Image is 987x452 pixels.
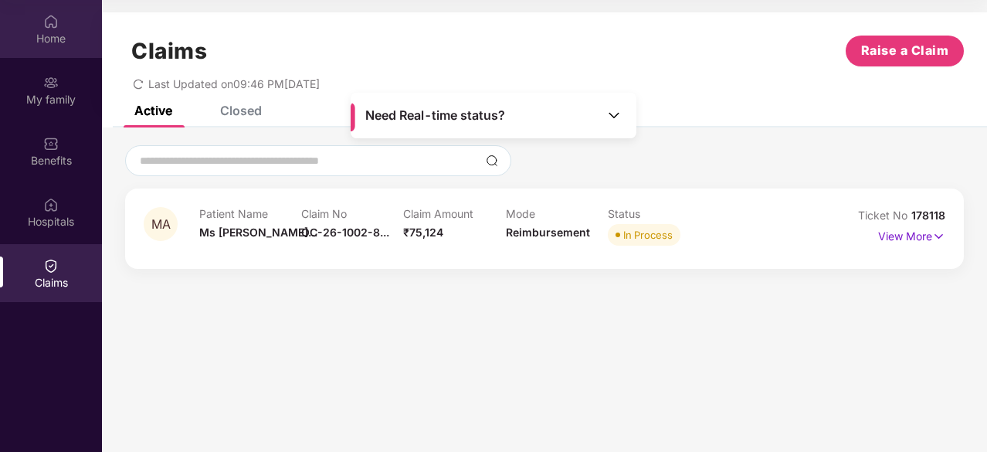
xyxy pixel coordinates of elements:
[846,36,964,66] button: Raise a Claim
[301,207,403,220] p: Claim No
[43,197,59,212] img: svg+xml;base64,PHN2ZyBpZD0iSG9zcGl0YWxzIiB4bWxucz0iaHR0cDovL3d3dy53My5vcmcvMjAwMC9zdmciIHdpZHRoPS...
[486,155,498,167] img: svg+xml;base64,PHN2ZyBpZD0iU2VhcmNoLTMyeDMyIiB4bWxucz0iaHR0cDovL3d3dy53My5vcmcvMjAwMC9zdmciIHdpZH...
[43,75,59,90] img: svg+xml;base64,PHN2ZyB3aWR0aD0iMjAiIGhlaWdodD0iMjAiIHZpZXdCb3g9IjAgMCAyMCAyMCIgZmlsbD0ibm9uZSIgeG...
[878,224,945,245] p: View More
[43,136,59,151] img: svg+xml;base64,PHN2ZyBpZD0iQmVuZWZpdHMiIHhtbG5zPSJodHRwOi8vd3d3LnczLm9yZy8yMDAwL3N2ZyIgd2lkdGg9Ij...
[861,41,949,60] span: Raise a Claim
[911,209,945,222] span: 178118
[608,207,710,220] p: Status
[301,226,389,239] span: OC-26-1002-8...
[403,207,505,220] p: Claim Amount
[606,107,622,123] img: Toggle Icon
[131,38,207,64] h1: Claims
[199,207,301,220] p: Patient Name
[133,77,144,90] span: redo
[623,227,673,243] div: In Process
[506,226,590,239] span: Reimbursement
[365,107,505,124] span: Need Real-time status?
[506,207,608,220] p: Mode
[199,226,317,239] span: Ms [PERSON_NAME]...
[43,14,59,29] img: svg+xml;base64,PHN2ZyBpZD0iSG9tZSIgeG1sbnM9Imh0dHA6Ly93d3cudzMub3JnLzIwMDAvc3ZnIiB3aWR0aD0iMjAiIG...
[858,209,911,222] span: Ticket No
[932,228,945,245] img: svg+xml;base64,PHN2ZyB4bWxucz0iaHR0cDovL3d3dy53My5vcmcvMjAwMC9zdmciIHdpZHRoPSIxNyIgaGVpZ2h0PSIxNy...
[151,218,171,231] span: MA
[43,258,59,274] img: svg+xml;base64,PHN2ZyBpZD0iQ2xhaW0iIHhtbG5zPSJodHRwOi8vd3d3LnczLm9yZy8yMDAwL3N2ZyIgd2lkdGg9IjIwIi...
[403,226,443,239] span: ₹75,124
[134,103,172,118] div: Active
[220,103,262,118] div: Closed
[148,77,320,90] span: Last Updated on 09:46 PM[DATE]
